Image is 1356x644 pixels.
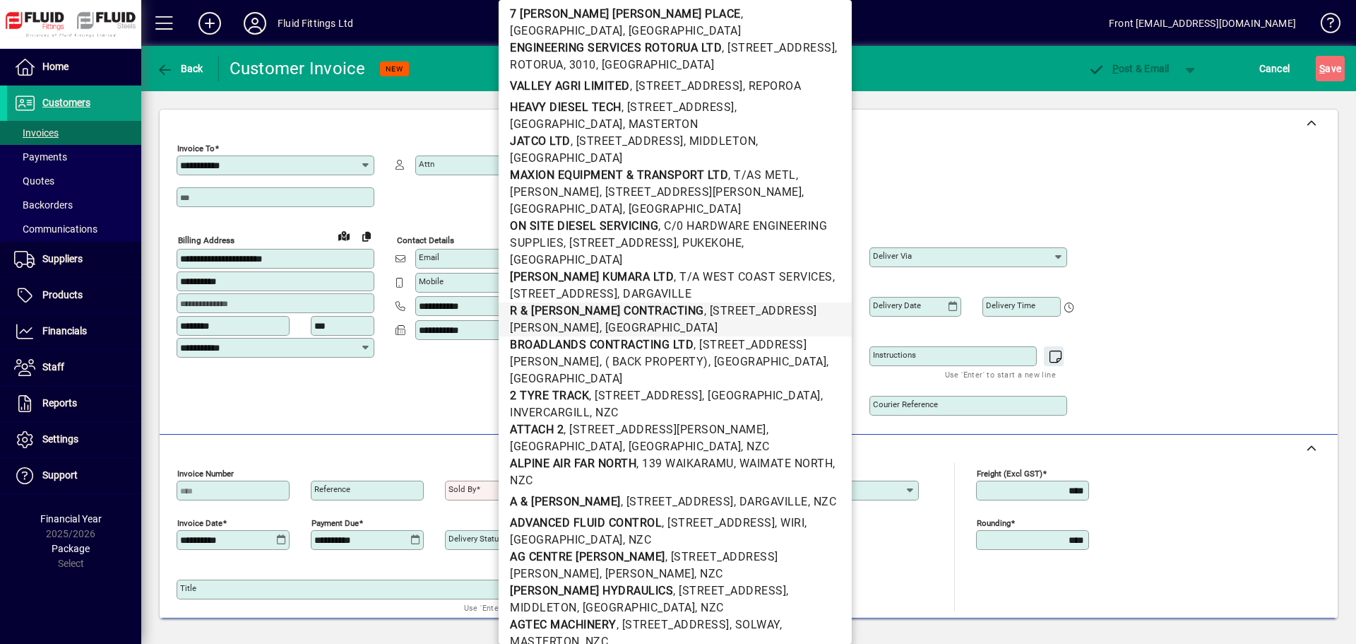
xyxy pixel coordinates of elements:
[623,117,698,131] span: , MASTERTON
[510,423,564,436] b: ATTACH 2
[702,389,821,402] span: , [GEOGRAPHIC_DATA]
[734,495,808,508] span: , DARGAVILLE
[571,134,684,148] span: , [STREET_ADDRESS]
[510,7,741,21] b: 7 [PERSON_NAME] [PERSON_NAME] PLACE
[564,423,766,436] span: , [STREET_ADDRESS][PERSON_NAME]
[623,533,652,546] span: , NZC
[808,495,837,508] span: , NZC
[741,440,770,453] span: , NZC
[510,516,662,529] b: ADVANCED FLUID CONTROL
[623,24,742,37] span: , [GEOGRAPHIC_DATA]
[617,287,691,300] span: , DARGAVILLE
[722,41,835,54] span: , [STREET_ADDRESS]
[590,406,619,419] span: , NZC
[600,185,802,199] span: , [STREET_ADDRESS][PERSON_NAME]
[510,134,571,148] b: JATCO LTD
[673,584,786,597] span: , [STREET_ADDRESS]
[734,457,833,470] span: , WAIMATE NORTH
[662,516,775,529] span: , [STREET_ADDRESS]
[617,618,730,631] span: , [STREET_ADDRESS]
[510,100,621,114] b: HEAVY DIESEL TECH
[510,168,728,182] b: MAXION EQUIPMENT & TRANSPORT LTD
[708,355,827,368] span: , [GEOGRAPHIC_DATA]
[694,567,723,580] span: , NZC
[577,601,696,614] span: , [GEOGRAPHIC_DATA]
[636,457,734,470] span: , 139 WAIKARAMU
[775,516,804,529] span: , WIRI
[677,236,742,250] span: , PUKEKOHE
[621,495,734,508] span: , [STREET_ADDRESS]
[510,550,665,563] b: AG CENTRE [PERSON_NAME]
[564,236,677,250] span: , [STREET_ADDRESS]
[510,41,722,54] b: ENGINEERING SERVICES ROTORUA LTD
[674,270,833,283] span: , T/A WEST COAST SERVICES
[510,618,617,631] b: AGTEC MACHINERY
[623,440,742,453] span: , [GEOGRAPHIC_DATA]
[510,304,704,317] b: R & [PERSON_NAME] CONTRACTING
[596,58,715,71] span: , [GEOGRAPHIC_DATA]
[695,601,724,614] span: , NZC
[743,79,802,93] span: , REPOROA
[684,134,756,148] span: , MIDDLETON
[510,338,694,351] b: BROADLANDS CONTRACTING LTD
[564,58,596,71] span: , 3010
[510,219,827,250] span: , C/0 HARDWARE ENGINEERING SUPPLIES
[621,100,734,114] span: , [STREET_ADDRESS]
[510,495,621,508] b: A & [PERSON_NAME]
[510,389,589,402] b: 2 TYRE TRACK
[623,202,742,216] span: , [GEOGRAPHIC_DATA]
[600,567,695,580] span: , [PERSON_NAME]
[600,355,708,368] span: , ( BACK PROPERTY)
[589,389,702,402] span: , [STREET_ADDRESS]
[510,457,636,470] b: ALPINE AIR FAR NORTH
[730,618,780,631] span: , SOLWAY
[510,79,630,93] b: VALLEY AGRI LIMITED
[510,584,673,597] b: [PERSON_NAME] HYDRAULICS
[600,321,718,334] span: , [GEOGRAPHIC_DATA]
[510,219,658,233] b: ON SITE DIESEL SERVICING
[510,270,674,283] b: [PERSON_NAME] KUMARA LTD
[630,79,743,93] span: , [STREET_ADDRESS]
